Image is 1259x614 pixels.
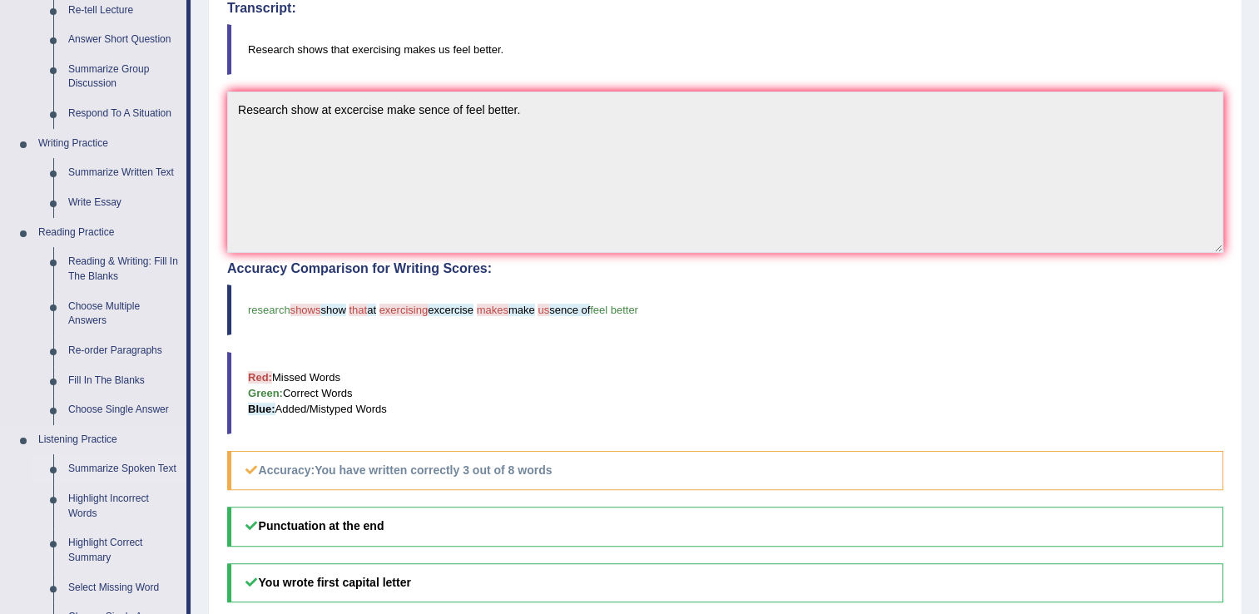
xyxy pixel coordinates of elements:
[320,304,345,316] span: show
[227,352,1223,434] blockquote: Missed Words Correct Words Added/Mistyped Words
[477,304,508,316] span: makes
[227,1,1223,16] h4: Transcript:
[61,55,186,99] a: Summarize Group Discussion
[538,304,549,316] span: us
[61,247,186,291] a: Reading & Writing: Fill In The Blanks
[315,463,552,477] b: You have written correctly 3 out of 8 words
[31,425,186,455] a: Listening Practice
[31,129,186,159] a: Writing Practice
[428,304,473,316] span: excercise
[61,454,186,484] a: Summarize Spoken Text
[549,304,590,316] span: sence of
[248,371,272,384] b: Red:
[61,25,186,55] a: Answer Short Question
[31,218,186,248] a: Reading Practice
[590,304,638,316] span: feel better
[248,387,283,399] b: Green:
[227,507,1223,546] h5: Punctuation at the end
[227,451,1223,490] h5: Accuracy:
[61,188,186,218] a: Write Essay
[349,304,367,316] span: that
[61,158,186,188] a: Summarize Written Text
[379,304,429,316] span: exercising
[61,395,186,425] a: Choose Single Answer
[248,304,290,316] span: research
[227,24,1223,75] blockquote: Research shows that exercising makes us feel better.
[61,292,186,336] a: Choose Multiple Answers
[227,261,1223,276] h4: Accuracy Comparison for Writing Scores:
[248,403,275,415] b: Blue:
[61,528,186,572] a: Highlight Correct Summary
[290,304,321,316] span: shows
[61,336,186,366] a: Re-order Paragraphs
[227,563,1223,602] h5: You wrote first capital letter
[61,366,186,396] a: Fill In The Blanks
[508,304,535,316] span: make
[61,484,186,528] a: Highlight Incorrect Words
[61,99,186,129] a: Respond To A Situation
[367,304,376,316] span: at
[61,573,186,603] a: Select Missing Word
